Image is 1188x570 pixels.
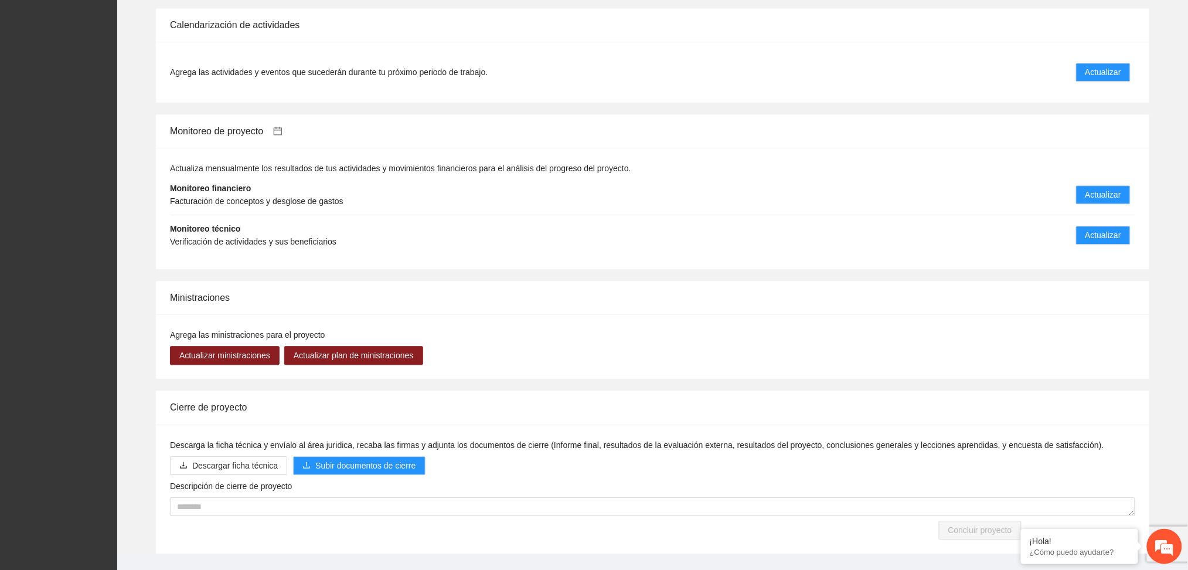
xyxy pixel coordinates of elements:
div: Cierre de proyecto [170,391,1135,424]
span: Actualizar [1085,229,1121,242]
span: Descarga la ficha técnica y envíalo al área juridica, recaba las firmas y adjunta los documentos ... [170,440,1104,450]
span: uploadSubir documentos de cierre [293,461,425,470]
button: Actualizar [1076,226,1131,245]
span: Actualizar ministraciones [179,349,270,362]
a: Actualizar ministraciones [170,351,280,360]
div: Minimizar ventana de chat en vivo [192,6,220,34]
div: Ministraciones [170,281,1135,314]
span: Agrega las actividades y eventos que sucederán durante tu próximo periodo de trabajo. [170,66,488,79]
button: uploadSubir documentos de cierre [293,456,425,475]
div: Chatee con nosotros ahora [61,60,197,75]
span: Descargar ficha técnica [192,459,278,472]
label: Descripción de cierre de proyecto [170,480,292,493]
span: Agrega las ministraciones para el proyecto [170,330,325,340]
button: Actualizar ministraciones [170,346,280,365]
button: Actualizar plan de ministraciones [284,346,423,365]
span: Actualizar plan de ministraciones [294,349,414,362]
p: ¿Cómo puedo ayudarte? [1030,548,1129,557]
span: download [179,461,188,470]
div: Calendarización de actividades [170,8,1135,42]
div: ¡Hola! [1030,537,1129,546]
a: Actualizar plan de ministraciones [284,351,423,360]
button: Actualizar [1076,185,1131,204]
textarea: Descripción de cierre de proyecto [170,497,1135,516]
span: Actualizar [1085,188,1121,201]
strong: Monitoreo técnico [170,224,241,233]
span: Verificación de actividades y sus beneficiarios [170,237,336,246]
button: Actualizar [1076,63,1131,82]
a: downloadDescargar ficha técnica [170,461,287,470]
span: Estamos en línea. [68,157,162,275]
button: downloadDescargar ficha técnica [170,456,287,475]
div: Monitoreo de proyecto [170,114,1135,148]
textarea: Escriba su mensaje y pulse “Intro” [6,320,223,361]
span: Actualiza mensualmente los resultados de tus actividades y movimientos financieros para el anális... [170,164,631,173]
span: Actualizar [1085,66,1121,79]
button: Concluir proyecto [939,521,1022,540]
strong: Monitoreo financiero [170,184,251,193]
span: calendar [273,126,282,135]
a: calendar [263,126,282,136]
span: Facturación de conceptos y desglose de gastos [170,196,343,206]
